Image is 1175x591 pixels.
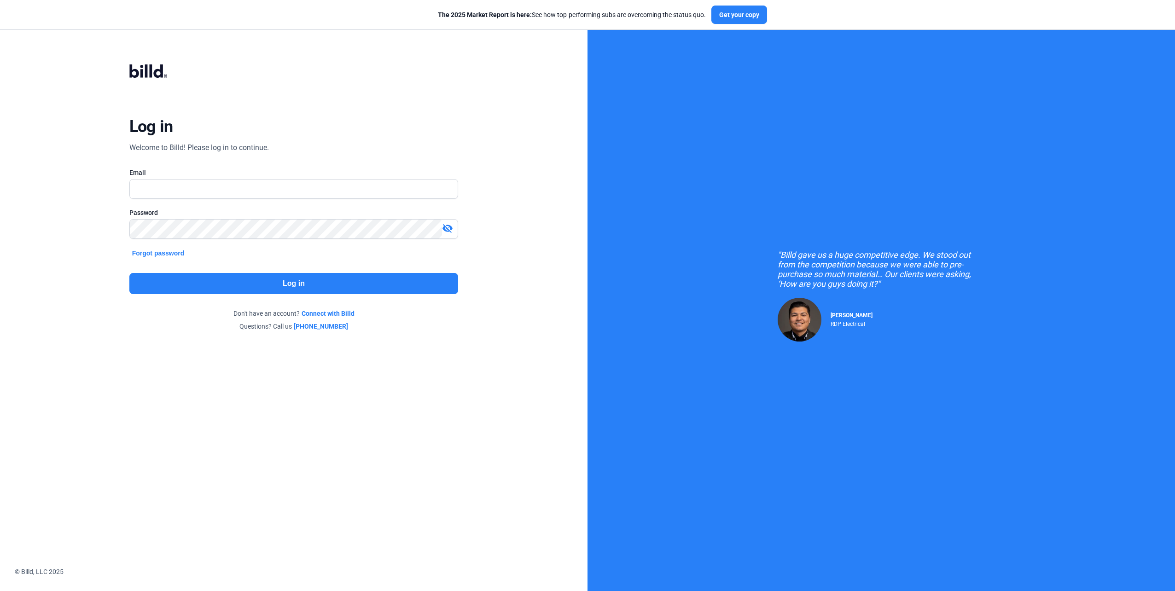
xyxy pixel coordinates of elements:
span: The 2025 Market Report is here: [438,11,532,18]
mat-icon: visibility_off [442,223,453,234]
button: Get your copy [711,6,767,24]
div: Log in [129,116,173,137]
button: Forgot password [129,248,187,258]
div: RDP Electrical [831,319,873,327]
div: "Billd gave us a huge competitive edge. We stood out from the competition because we were able to... [778,250,985,289]
img: Raul Pacheco [778,298,821,342]
div: Email [129,168,459,177]
span: [PERSON_NAME] [831,312,873,319]
a: [PHONE_NUMBER] [294,322,348,331]
a: Connect with Billd [302,309,355,318]
button: Log in [129,273,459,294]
div: Welcome to Billd! Please log in to continue. [129,142,269,153]
div: See how top-performing subs are overcoming the status quo. [438,10,706,19]
div: Questions? Call us [129,322,459,331]
div: Don't have an account? [129,309,459,318]
div: Password [129,208,459,217]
